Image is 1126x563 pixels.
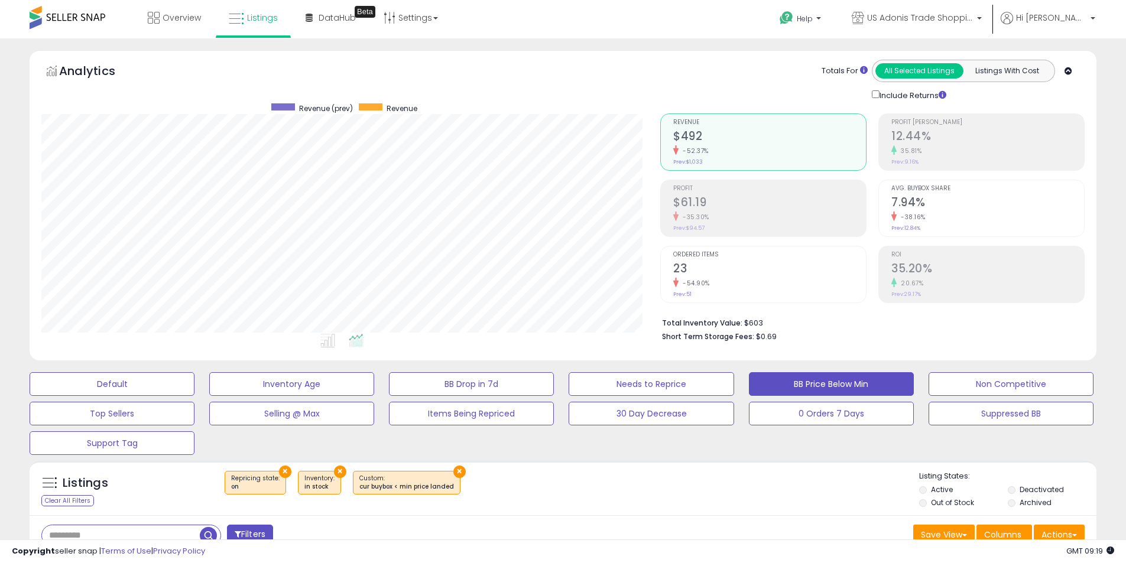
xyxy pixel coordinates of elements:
span: Columns [984,529,1021,541]
a: Terms of Use [101,545,151,557]
small: -38.16% [897,213,926,222]
button: × [279,466,291,478]
span: 2025-10-8 09:19 GMT [1066,545,1114,557]
h5: Analytics [59,63,138,82]
label: Active [931,484,953,494]
span: $0.69 [756,331,777,342]
span: Profit [673,186,866,192]
button: Listings With Cost [963,63,1051,79]
button: Inventory Age [209,372,374,396]
h2: $61.19 [673,196,866,211]
small: 20.67% [897,279,923,288]
span: Overview [163,12,201,24]
button: Items Being Repriced [389,402,554,425]
label: Archived [1020,497,1052,507]
span: Revenue [387,103,417,113]
button: Columns [976,525,1032,545]
span: ROI [891,252,1084,258]
small: -35.30% [679,213,709,222]
span: DataHub [319,12,356,24]
button: Non Competitive [929,372,1093,396]
span: Revenue [673,119,866,126]
button: Selling @ Max [209,402,374,425]
div: seller snap | | [12,546,205,557]
span: Avg. Buybox Share [891,186,1084,192]
button: Suppressed BB [929,402,1093,425]
small: -54.90% [679,279,710,288]
button: Top Sellers [30,402,194,425]
button: Actions [1034,525,1085,545]
button: Filters [227,525,273,545]
h2: 12.44% [891,129,1084,145]
strong: Copyright [12,545,55,557]
button: × [334,466,346,478]
small: Prev: $94.57 [673,224,705,232]
span: Revenue (prev) [299,103,353,113]
li: $603 [662,315,1076,329]
b: Short Term Storage Fees: [662,331,754,341]
button: 0 Orders 7 Days [749,402,914,425]
button: BB Drop in 7d [389,372,554,396]
button: Save View [913,525,975,545]
small: Prev: 9.16% [891,158,919,165]
div: in stock [304,483,335,491]
small: Prev: 51 [673,291,692,298]
h2: 35.20% [891,262,1084,278]
span: Listings [247,12,278,24]
div: on [231,483,280,491]
button: × [453,466,466,478]
small: Prev: 12.84% [891,224,920,232]
span: Help [797,14,813,24]
span: Ordered Items [673,252,866,258]
span: Hi [PERSON_NAME] [1016,12,1087,24]
a: Help [770,2,833,38]
div: Tooltip anchor [355,6,375,18]
h2: 23 [673,262,866,278]
a: Privacy Policy [153,545,205,557]
b: Total Inventory Value: [662,318,742,328]
span: Inventory : [304,474,335,492]
small: Prev: 29.17% [891,291,921,298]
button: Default [30,372,194,396]
span: Repricing state : [231,474,280,492]
small: 35.81% [897,147,921,155]
label: Out of Stock [931,497,974,507]
button: 30 Day Decrease [569,402,734,425]
h2: $492 [673,129,866,145]
h2: 7.94% [891,196,1084,211]
small: Prev: $1,033 [673,158,703,165]
p: Listing States: [919,471,1096,482]
label: Deactivated [1020,484,1064,494]
button: BB Price Below Min [749,372,914,396]
small: -52.37% [679,147,709,155]
span: Profit [PERSON_NAME] [891,119,1084,126]
div: cur buybox < min price landed [359,483,454,491]
button: Support Tag [30,431,194,455]
div: Clear All Filters [41,495,94,506]
h5: Listings [63,475,108,492]
div: Totals For [822,66,868,77]
div: Include Returns [863,88,960,102]
button: Needs to Reprice [569,372,734,396]
span: US Adonis Trade Shopping [867,12,974,24]
button: All Selected Listings [875,63,963,79]
span: Custom: [359,474,454,492]
i: Get Help [779,11,794,25]
a: Hi [PERSON_NAME] [1001,12,1095,38]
